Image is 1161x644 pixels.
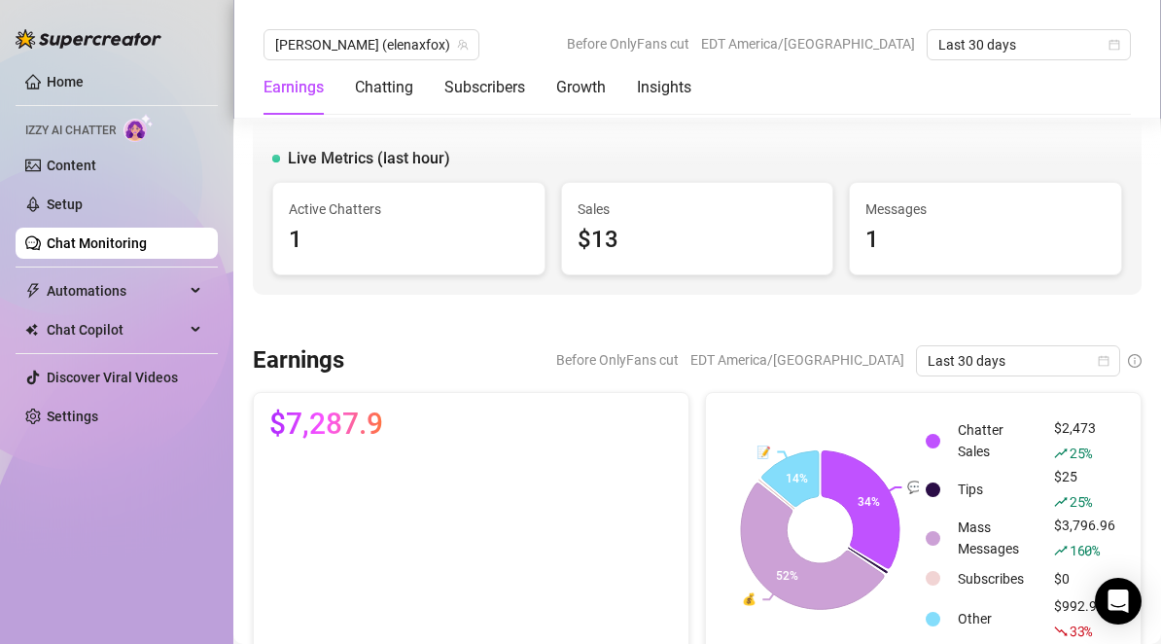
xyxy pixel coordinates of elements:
[47,370,178,385] a: Discover Viral Videos
[690,345,904,375] span: EDT America/[GEOGRAPHIC_DATA]
[756,444,771,458] text: 📝
[1070,541,1100,559] span: 160 %
[444,76,525,99] div: Subscribers
[950,563,1045,593] td: Subscribes
[289,198,529,220] span: Active Chatters
[264,76,324,99] div: Earnings
[47,235,147,251] a: Chat Monitoring
[1054,625,1068,638] span: fall
[578,222,818,259] div: $13
[269,409,383,440] span: $7,287.9
[47,197,83,212] a: Setup
[1095,578,1142,625] div: Open Intercom Messenger
[950,595,1045,642] td: Other
[742,591,756,606] text: 💰
[123,114,154,142] img: AI Chatter
[865,222,1106,259] div: 1
[275,30,468,59] span: Elena (elenaxfox)
[253,345,344,376] h3: Earnings
[25,323,38,337] img: Chat Copilot
[16,29,161,49] img: logo-BBDzfeDw.svg
[1070,444,1092,462] span: 25 %
[556,76,606,99] div: Growth
[1070,622,1092,640] span: 33 %
[289,222,529,259] div: 1
[288,147,450,170] span: Live Metrics (last hour)
[1070,492,1092,511] span: 25 %
[1054,495,1068,509] span: rise
[1054,568,1115,590] div: $0
[1054,466,1115,513] div: $25
[950,417,1045,464] td: Chatter Sales
[908,480,923,494] text: 💬
[701,29,915,58] span: EDT America/[GEOGRAPHIC_DATA]
[1054,447,1068,460] span: rise
[1054,515,1115,561] div: $3,796.96
[457,39,469,51] span: team
[556,345,679,375] span: Before OnlyFans cut
[47,74,84,89] a: Home
[567,29,689,58] span: Before OnlyFans cut
[47,158,96,173] a: Content
[1108,39,1120,51] span: calendar
[1128,354,1142,368] span: info-circle
[578,198,818,220] span: Sales
[950,466,1045,513] td: Tips
[637,76,691,99] div: Insights
[47,409,98,424] a: Settings
[1054,544,1068,557] span: rise
[47,314,185,345] span: Chat Copilot
[25,283,41,299] span: thunderbolt
[928,346,1108,376] span: Last 30 days
[355,76,413,99] div: Chatting
[938,30,1119,59] span: Last 30 days
[25,122,116,140] span: Izzy AI Chatter
[1098,355,1109,367] span: calendar
[1054,417,1115,464] div: $2,473
[1054,595,1115,642] div: $992.93
[950,515,1045,561] td: Mass Messages
[865,198,1106,220] span: Messages
[47,275,185,306] span: Automations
